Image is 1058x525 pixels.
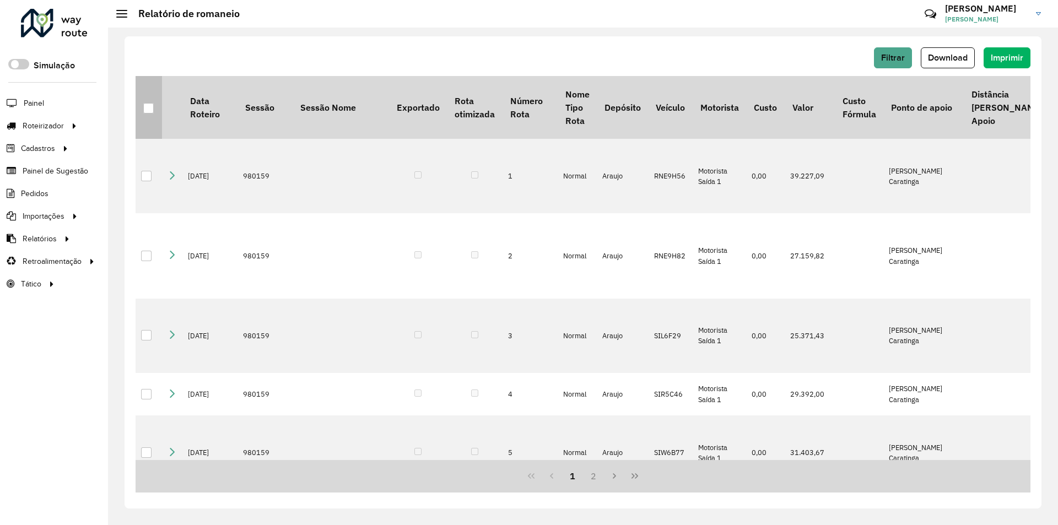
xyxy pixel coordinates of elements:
[624,466,645,486] button: Last Page
[23,120,64,132] span: Roteirizador
[182,373,237,416] td: [DATE]
[597,139,648,213] td: Araujo
[23,165,88,177] span: Painel de Sugestão
[649,213,693,298] td: RNE9H82
[883,139,964,213] td: [PERSON_NAME] Caratinga
[24,98,44,109] span: Painel
[182,299,237,373] td: [DATE]
[693,373,746,416] td: Motorista Saída 1
[389,76,447,139] th: Exportado
[693,139,746,213] td: Motorista Saída 1
[785,213,835,298] td: 27.159,82
[597,373,648,416] td: Araujo
[237,139,293,213] td: 980159
[746,415,784,490] td: 0,00
[785,299,835,373] td: 25.371,43
[921,47,975,68] button: Download
[503,76,558,139] th: Número Rota
[503,213,558,298] td: 2
[503,415,558,490] td: 5
[558,373,597,416] td: Normal
[558,415,597,490] td: Normal
[597,415,648,490] td: Araujo
[785,76,835,139] th: Valor
[785,139,835,213] td: 39.227,09
[604,466,625,486] button: Next Page
[883,76,964,139] th: Ponto de apoio
[693,213,746,298] td: Motorista Saída 1
[127,8,240,20] h2: Relatório de romaneio
[835,76,883,139] th: Custo Fórmula
[34,59,75,72] label: Simulação
[746,373,784,416] td: 0,00
[21,188,48,199] span: Pedidos
[558,213,597,298] td: Normal
[984,47,1030,68] button: Imprimir
[447,76,502,139] th: Rota otimizada
[21,143,55,154] span: Cadastros
[237,299,293,373] td: 980159
[237,373,293,416] td: 980159
[558,139,597,213] td: Normal
[693,299,746,373] td: Motorista Saída 1
[785,415,835,490] td: 31.403,67
[597,299,648,373] td: Araujo
[597,76,648,139] th: Depósito
[558,76,597,139] th: Nome Tipo Rota
[919,2,942,26] a: Contato Rápido
[293,76,389,139] th: Sessão Nome
[746,76,784,139] th: Custo
[883,213,964,298] td: [PERSON_NAME] Caratinga
[182,76,237,139] th: Data Roteiro
[693,415,746,490] td: Motorista Saída 1
[964,76,1050,139] th: Distância [PERSON_NAME] Apoio
[503,373,558,416] td: 4
[881,53,905,62] span: Filtrar
[237,213,293,298] td: 980159
[945,3,1028,14] h3: [PERSON_NAME]
[583,466,604,486] button: 2
[182,139,237,213] td: [DATE]
[558,299,597,373] td: Normal
[237,76,293,139] th: Sessão
[883,299,964,373] td: [PERSON_NAME] Caratinga
[23,233,57,245] span: Relatórios
[991,53,1023,62] span: Imprimir
[21,278,41,290] span: Tático
[883,415,964,490] td: [PERSON_NAME] Caratinga
[182,415,237,490] td: [DATE]
[237,415,293,490] td: 980159
[649,139,693,213] td: RNE9H56
[649,415,693,490] td: SIW6B77
[874,47,912,68] button: Filtrar
[503,139,558,213] td: 1
[746,213,784,298] td: 0,00
[928,53,968,62] span: Download
[785,373,835,416] td: 29.392,00
[746,139,784,213] td: 0,00
[746,299,784,373] td: 0,00
[649,76,693,139] th: Veículo
[23,210,64,222] span: Importações
[649,373,693,416] td: SIR5C46
[562,466,583,486] button: 1
[649,299,693,373] td: SIL6F29
[503,299,558,373] td: 3
[182,213,237,298] td: [DATE]
[597,213,648,298] td: Araujo
[693,76,746,139] th: Motorista
[23,256,82,267] span: Retroalimentação
[883,373,964,416] td: [PERSON_NAME] Caratinga
[945,14,1028,24] span: [PERSON_NAME]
